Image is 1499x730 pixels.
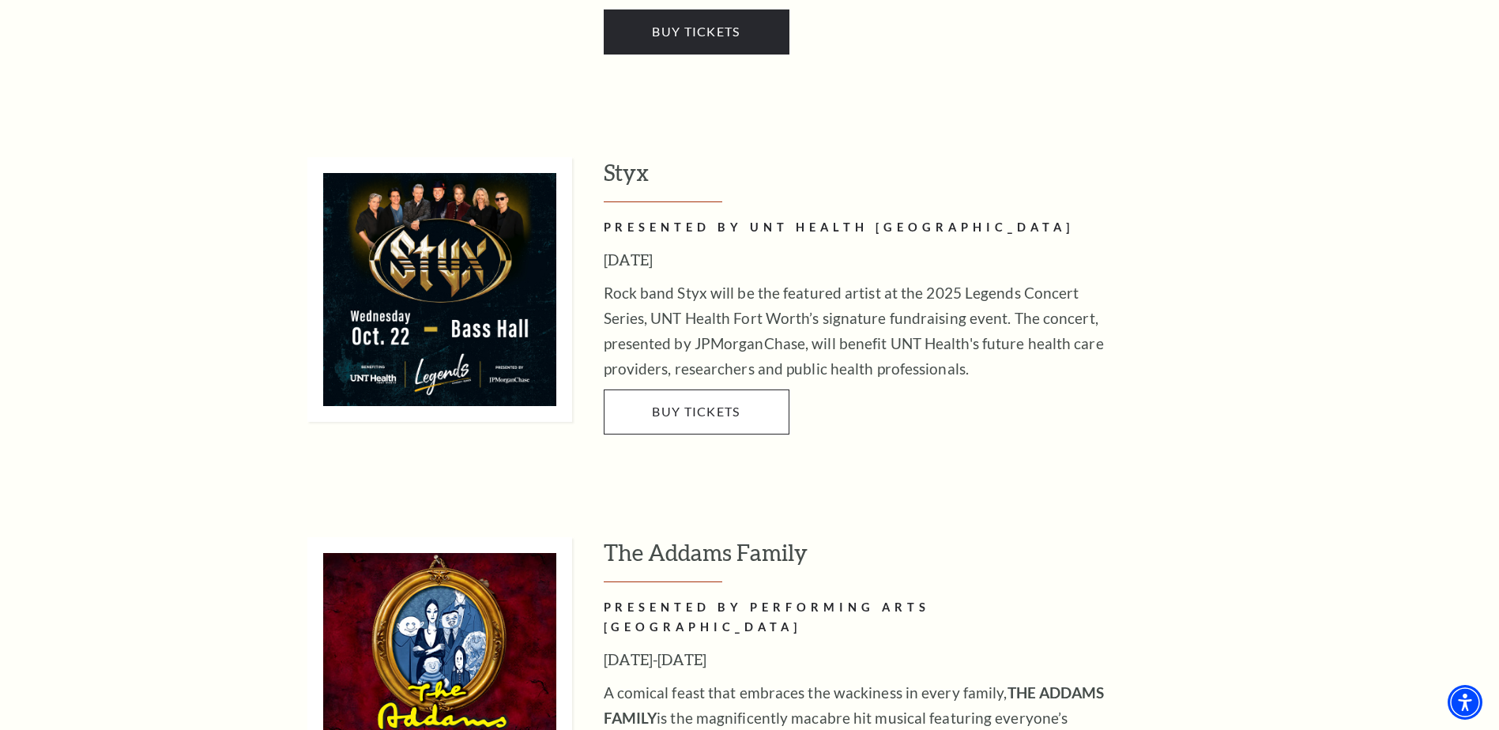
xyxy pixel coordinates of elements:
[604,389,789,434] a: Buy Tickets
[1448,685,1482,720] div: Accessibility Menu
[604,218,1117,238] h2: PRESENTED BY UNT HEALTH [GEOGRAPHIC_DATA]
[604,247,1117,273] h3: [DATE]
[604,157,1240,202] h3: Styx
[307,157,572,422] img: Styx
[604,9,789,54] a: Buy Tickets
[604,598,1117,638] h2: PRESENTED BY PERFORMING ARTS [GEOGRAPHIC_DATA]
[604,647,1117,672] h3: [DATE]-[DATE]
[652,404,740,419] span: Buy Tickets
[604,537,1240,582] h3: The Addams Family
[652,24,740,39] span: Buy Tickets
[604,280,1117,382] p: Rock band Styx will be the featured artist at the 2025 Legends Concert Series, UNT Health Fort Wo...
